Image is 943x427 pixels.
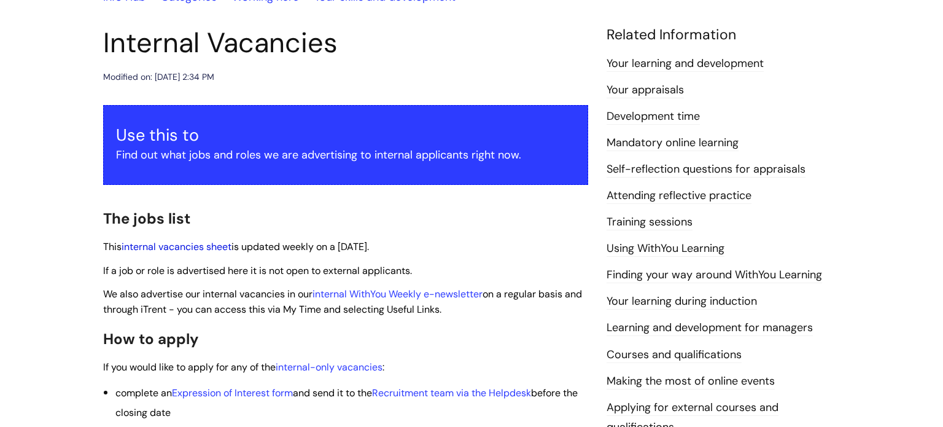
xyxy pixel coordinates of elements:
span: If you would like to apply for any of the : [103,361,384,374]
span: and send it to the before the c [115,386,578,419]
span: If a job or role is advertised here it is not open to external applicants. [103,264,412,277]
h1: Internal Vacancies [103,26,588,60]
a: internal-only vacancies [276,361,382,374]
a: Courses and qualifications [607,347,742,363]
span: The jobs list [103,209,190,228]
a: Self-reflection questions for appraisals [607,162,805,178]
a: Using WithYou Learning [607,241,724,257]
h3: Use this to [116,125,575,145]
a: Making the most of online events [607,374,775,390]
a: Recruitment team via the Helpdesk [372,386,531,399]
a: Attending reflective practice [607,188,751,204]
a: Training sessions [607,214,693,230]
h4: Related Information [607,26,840,44]
a: Expression of Interest form [172,386,293,399]
p: Find out what jobs and roles we are advertising to internal applicants right now. [116,145,575,165]
a: Learning and development for managers [607,320,813,336]
a: Finding your way around WithYou Learning [607,267,822,283]
a: internal WithYou Weekly e-newsletter [312,288,483,300]
span: How to apply [103,329,199,348]
span: This is updated weekly on a [DATE]. [103,240,369,253]
a: Mandatory online learning [607,135,739,151]
a: internal vacancies sheet [122,240,231,253]
span: We also advertise our internal vacancies in our on a regular basis and through iTrent - you can a... [103,288,582,316]
span: losing date [121,406,171,419]
a: Your learning during induction [607,294,757,310]
a: Your appraisals [607,82,684,98]
div: Modified on: [DATE] 2:34 PM [103,69,214,85]
a: Development time [607,109,700,125]
span: complete an [115,386,172,399]
a: Your learning and development [607,56,764,72]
